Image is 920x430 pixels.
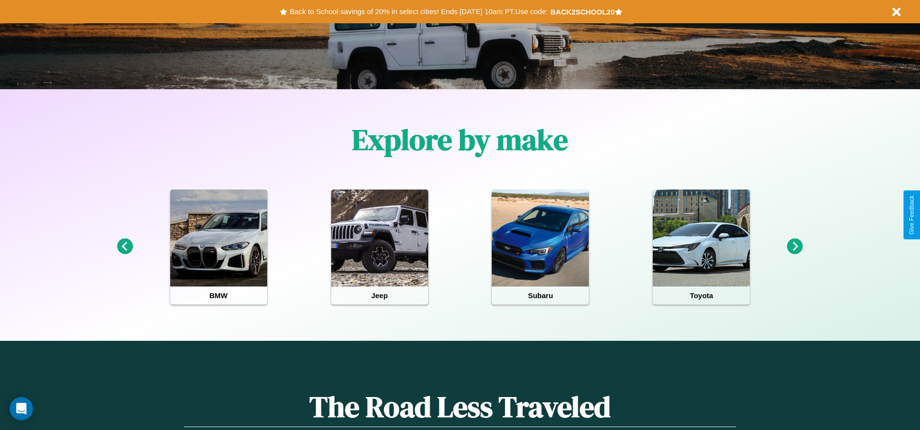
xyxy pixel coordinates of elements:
[10,397,33,420] div: Open Intercom Messenger
[908,195,915,235] div: Give Feedback
[550,8,615,16] b: BACK2SCHOOL20
[331,287,428,304] h4: Jeep
[170,287,267,304] h4: BMW
[492,287,589,304] h4: Subaru
[653,287,750,304] h4: Toyota
[287,5,550,18] button: Back to School savings of 20% in select cities! Ends [DATE] 10am PT.Use code:
[352,120,568,159] h1: Explore by make
[184,387,736,427] h1: The Road Less Traveled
